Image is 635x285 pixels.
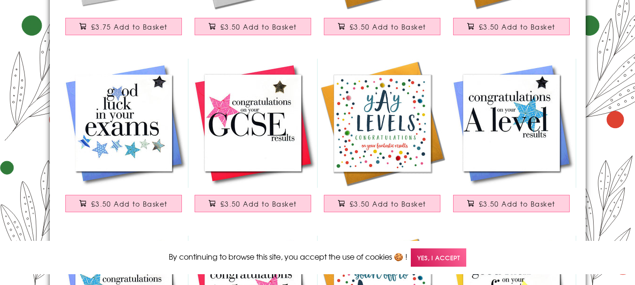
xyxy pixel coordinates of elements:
span: Yes, I accept [411,248,466,267]
img: Congratulations on your GCSE results, Pink Star, Embellished with a padded star [188,59,318,188]
a: Congratulations Card, A Level results, Blue, Embellished with a padded star £3.50 Add to Basket [447,59,576,222]
span: £3.50 Add to Basket [479,199,556,208]
img: Exam Good Luck Card, Blue Stars, Embellished with a padded star [59,59,188,188]
button: £3.50 Add to Basket [324,18,440,35]
span: £3.50 Add to Basket [220,22,297,31]
button: £3.50 Add to Basket [453,195,570,212]
button: £3.50 Add to Basket [453,18,570,35]
span: £3.50 Add to Basket [91,199,168,208]
span: £3.50 Add to Basket [220,199,297,208]
span: £3.50 Add to Basket [350,22,426,31]
img: Congratulations Card, A Level results, Blue, Embellished with a padded star [447,59,576,188]
span: £3.75 Add to Basket [91,22,168,31]
span: £3.50 Add to Basket [350,199,426,208]
span: £3.50 Add to Basket [479,22,556,31]
img: Congratulations A Level Card, Dotty, y'A'y Levels Embellished with pompoms [318,59,447,188]
button: £3.50 Add to Basket [65,195,182,212]
a: Congratulations A Level Card, Dotty, y'A'y Levels Embellished with pompoms £3.50 Add to Basket [318,59,447,222]
button: £3.50 Add to Basket [195,18,311,35]
button: £3.50 Add to Basket [195,195,311,212]
button: £3.50 Add to Basket [324,195,440,212]
a: Exam Good Luck Card, Blue Stars, Embellished with a padded star £3.50 Add to Basket [59,59,188,222]
button: £3.75 Add to Basket [65,18,182,35]
a: Congratulations on your GCSE results, Pink Star, Embellished with a padded star £3.50 Add to Basket [188,59,318,222]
